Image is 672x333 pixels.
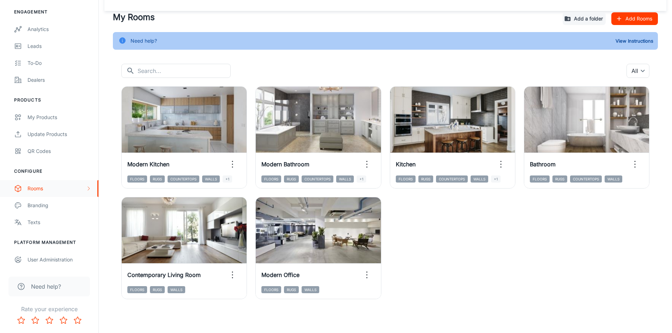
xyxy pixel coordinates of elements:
span: +1 [491,175,501,183]
span: Rugs [150,175,165,183]
h6: Modern Bathroom [261,160,309,168]
div: Need help? [131,34,157,48]
button: View Instructions [614,36,655,46]
div: Dealers [28,76,91,84]
div: To-do [28,59,91,67]
button: Add a folder [563,12,606,25]
span: Rugs [150,286,165,293]
button: Rate 3 star [42,313,56,327]
h6: Kitchen [396,160,416,168]
div: Rooms [28,185,86,192]
span: Countertops [436,175,468,183]
span: Floors [127,286,147,293]
div: All [626,64,649,78]
span: Floors [127,175,147,183]
div: Leads [28,42,91,50]
span: +1 [223,175,232,183]
h6: Modern Kitchen [127,160,169,168]
button: Rate 2 star [28,313,42,327]
button: Rate 1 star [14,313,28,327]
span: Rugs [552,175,567,183]
button: Rate 5 star [71,313,85,327]
span: Countertops [570,175,602,183]
span: Rugs [418,175,433,183]
div: Update Products [28,130,91,138]
span: Floors [530,175,550,183]
div: My Products [28,113,91,121]
span: +1 [357,175,366,183]
span: Rugs [284,286,299,293]
span: Floors [261,175,281,183]
h6: Contemporary Living Room [127,271,201,279]
input: Search... [138,64,231,78]
button: Rate 4 star [56,313,71,327]
span: Countertops [168,175,199,183]
span: Walls [605,175,622,183]
span: Walls [302,286,319,293]
div: Analytics [28,25,91,33]
span: Walls [168,286,185,293]
p: Rate your experience [6,305,93,313]
button: Add Rooms [611,12,658,25]
div: Branding [28,202,91,209]
span: Floors [396,175,416,183]
h6: Bathroom [530,160,556,168]
h4: My Rooms [113,11,557,24]
div: User Administration [28,256,91,264]
div: QR Codes [28,147,91,155]
div: Texts [28,218,91,226]
span: Walls [336,175,354,183]
span: Walls [202,175,220,183]
h6: Modern Office [261,271,299,279]
span: Rugs [284,175,299,183]
span: Countertops [302,175,333,183]
span: Walls [471,175,488,183]
span: Floors [261,286,281,293]
span: Need help? [31,282,61,291]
